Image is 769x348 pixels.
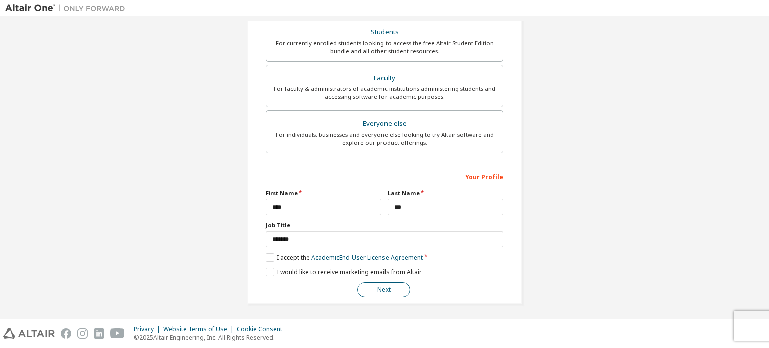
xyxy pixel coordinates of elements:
[388,189,503,197] label: Last Name
[77,328,88,339] img: instagram.svg
[110,328,125,339] img: youtube.svg
[3,328,55,339] img: altair_logo.svg
[134,333,288,342] p: © 2025 Altair Engineering, Inc. All Rights Reserved.
[61,328,71,339] img: facebook.svg
[266,253,423,262] label: I accept the
[134,325,163,333] div: Privacy
[272,85,497,101] div: For faculty & administrators of academic institutions administering students and accessing softwa...
[266,221,503,229] label: Job Title
[357,282,410,297] button: Next
[272,71,497,85] div: Faculty
[272,39,497,55] div: For currently enrolled students looking to access the free Altair Student Edition bundle and all ...
[266,168,503,184] div: Your Profile
[94,328,104,339] img: linkedin.svg
[311,253,423,262] a: Academic End-User License Agreement
[272,25,497,39] div: Students
[272,117,497,131] div: Everyone else
[266,189,381,197] label: First Name
[266,268,422,276] label: I would like to receive marketing emails from Altair
[237,325,288,333] div: Cookie Consent
[163,325,237,333] div: Website Terms of Use
[272,131,497,147] div: For individuals, businesses and everyone else looking to try Altair software and explore our prod...
[5,3,130,13] img: Altair One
